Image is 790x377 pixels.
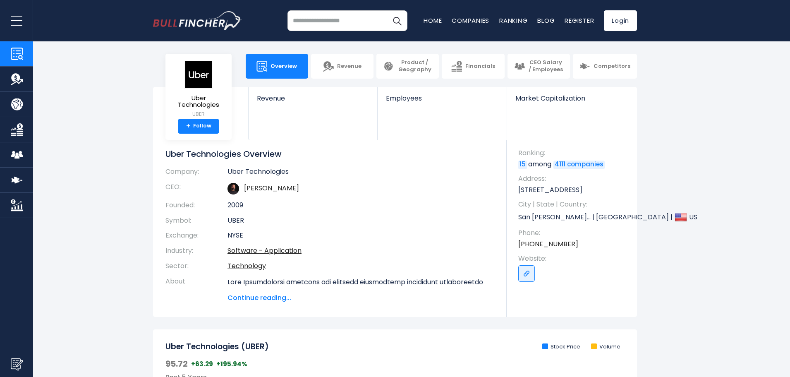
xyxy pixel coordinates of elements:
th: About [165,274,227,303]
span: Revenue [337,63,361,70]
span: +195.94% [216,360,247,368]
a: Software - Application [227,246,302,255]
span: Uber Technologies [172,95,225,108]
span: Financials [465,63,495,70]
a: Go to link [518,265,535,282]
a: +Follow [178,119,219,134]
span: Address: [518,174,629,183]
a: [PHONE_NUMBER] [518,240,578,249]
a: Blog [537,16,555,25]
a: Register [565,16,594,25]
strong: + [186,122,190,130]
a: 15 [518,161,527,169]
span: Ranking: [518,149,629,158]
img: dara-khosrowshahi.jpg [227,183,239,195]
a: Employees [378,87,506,116]
td: NYSE [227,228,494,243]
td: UBER [227,213,494,228]
span: City | State | Country: [518,200,629,209]
small: UBER [172,110,225,118]
a: CEO Salary / Employees [508,54,570,79]
th: Industry: [165,243,227,259]
span: Continue reading... [227,293,494,303]
a: Competitors [573,54,637,79]
th: CEO: [165,180,227,198]
a: ceo [244,183,299,193]
a: Revenue [311,54,373,79]
th: Symbol: [165,213,227,228]
button: Search [387,10,407,31]
a: Overview [246,54,308,79]
a: Home [424,16,442,25]
span: Overview [271,63,297,70]
span: +63.29 [191,360,213,368]
span: Phone: [518,228,629,238]
span: Competitors [594,63,630,70]
li: Volume [591,343,620,351]
th: Founded: [165,198,227,213]
a: Market Capitalization [507,87,636,116]
th: Sector: [165,259,227,274]
a: Technology [227,261,266,271]
span: Market Capitalization [515,94,628,102]
span: Product / Geography [397,59,432,73]
a: Product / Geography [376,54,439,79]
p: among [518,160,629,169]
a: Uber Technologies UBER [172,60,225,119]
a: Login [604,10,637,31]
img: bullfincher logo [153,11,242,30]
p: San [PERSON_NAME]... | [GEOGRAPHIC_DATA] | US [518,211,629,223]
th: Exchange: [165,228,227,243]
a: 4111 companies [553,161,605,169]
a: Companies [452,16,489,25]
p: [STREET_ADDRESS] [518,185,629,195]
li: Stock Price [542,343,580,351]
td: Uber Technologies [227,168,494,180]
span: CEO Salary / Employees [528,59,563,73]
h1: Uber Technologies Overview [165,149,494,159]
span: 95.72 [165,358,188,369]
span: Revenue [257,94,369,102]
a: Go to homepage [153,11,242,30]
td: 2009 [227,198,494,213]
h2: Uber Technologies (UBER) [165,342,269,352]
a: Ranking [499,16,527,25]
a: Financials [442,54,504,79]
span: Employees [386,94,498,102]
th: Company: [165,168,227,180]
span: Website: [518,254,629,263]
a: Revenue [249,87,377,116]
